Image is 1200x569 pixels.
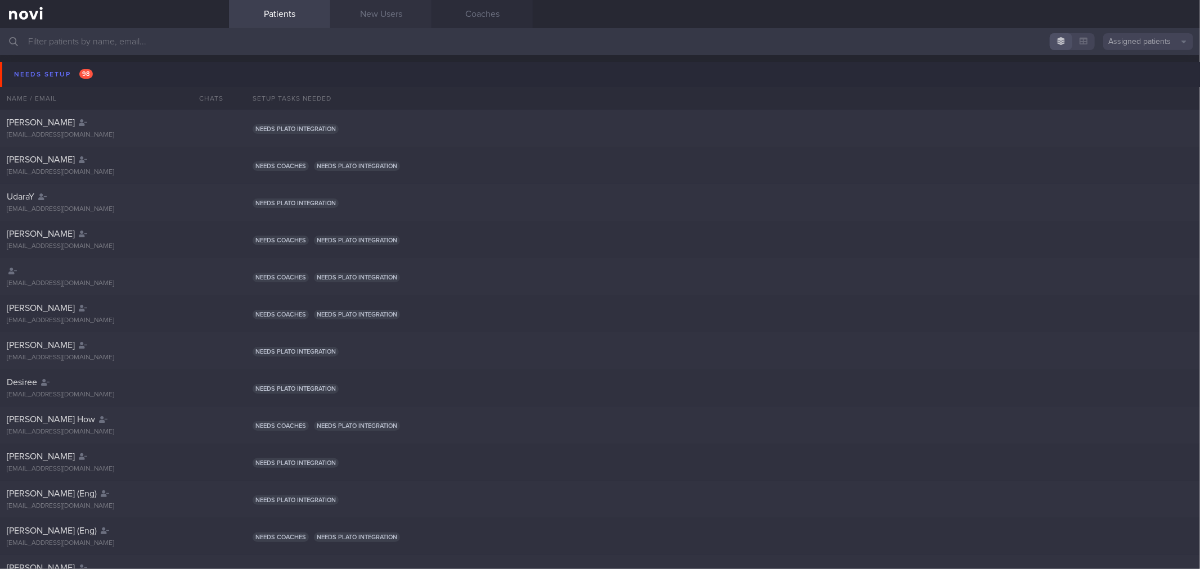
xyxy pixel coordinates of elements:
div: [EMAIL_ADDRESS][DOMAIN_NAME] [7,279,222,288]
div: [EMAIL_ADDRESS][DOMAIN_NAME] [7,539,222,548]
button: Assigned patients [1103,33,1193,50]
div: [EMAIL_ADDRESS][DOMAIN_NAME] [7,168,222,177]
span: Needs plato integration [253,124,339,134]
span: Needs coaches [253,532,309,542]
span: 98 [79,69,93,79]
span: Needs plato integration [314,236,400,245]
span: Needs plato integration [314,161,400,171]
span: Desiree [7,378,37,387]
div: [EMAIL_ADDRESS][DOMAIN_NAME] [7,391,222,399]
span: Needs plato integration [253,198,339,208]
span: Needs plato integration [253,495,339,505]
div: [EMAIL_ADDRESS][DOMAIN_NAME] [7,317,222,325]
span: Needs plato integration [314,310,400,319]
span: Needs coaches [253,273,309,282]
span: Needs plato integration [314,532,400,542]
div: [EMAIL_ADDRESS][DOMAIN_NAME] [7,428,222,436]
div: [EMAIL_ADDRESS][DOMAIN_NAME] [7,502,222,511]
div: Setup tasks needed [246,87,1200,110]
span: [PERSON_NAME] [7,452,75,461]
span: Needs coaches [253,161,309,171]
div: Chats [184,87,229,110]
span: [PERSON_NAME] (Eng) [7,489,97,498]
span: Needs coaches [253,421,309,431]
div: Needs setup [11,67,96,82]
span: [PERSON_NAME] [7,229,75,238]
span: Needs plato integration [253,384,339,394]
span: [PERSON_NAME] How [7,415,95,424]
span: [PERSON_NAME] (Eng) [7,526,97,535]
div: [EMAIL_ADDRESS][DOMAIN_NAME] [7,465,222,473]
span: Needs coaches [253,236,309,245]
span: [PERSON_NAME] [7,304,75,313]
span: Needs plato integration [253,458,339,468]
span: [PERSON_NAME] [7,341,75,350]
div: [EMAIL_ADDRESS][DOMAIN_NAME] [7,354,222,362]
span: Needs plato integration [314,421,400,431]
span: [PERSON_NAME] [7,155,75,164]
div: [EMAIL_ADDRESS][DOMAIN_NAME] [7,242,222,251]
span: Needs plato integration [253,347,339,356]
span: Needs plato integration [314,273,400,282]
div: [EMAIL_ADDRESS][DOMAIN_NAME] [7,131,222,139]
span: [PERSON_NAME] [7,118,75,127]
span: Needs coaches [253,310,309,319]
span: UdaraY [7,192,34,201]
div: [EMAIL_ADDRESS][DOMAIN_NAME] [7,205,222,214]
